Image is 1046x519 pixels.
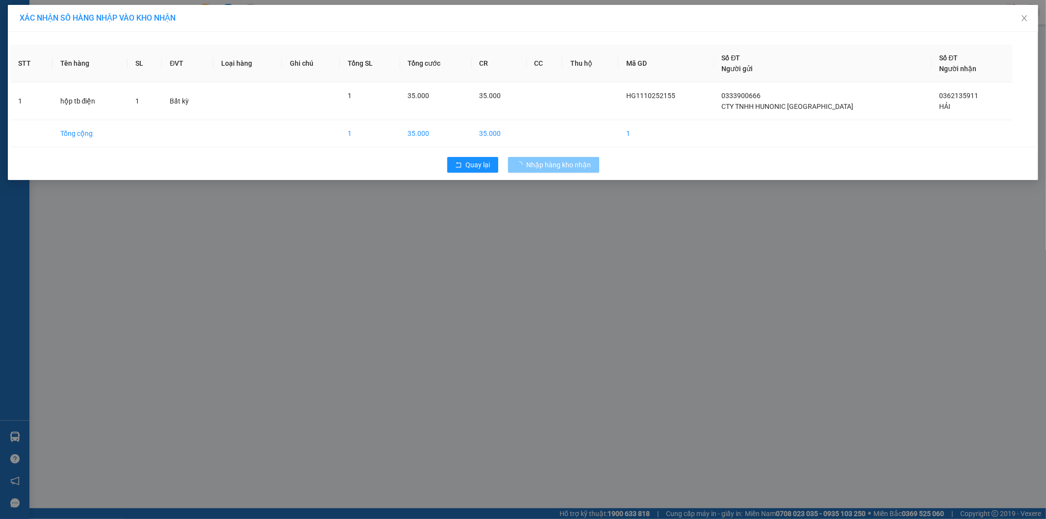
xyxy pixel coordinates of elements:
[940,103,951,110] span: HẢI
[466,159,490,170] span: Quay lại
[472,45,527,82] th: CR
[940,54,958,62] span: Số ĐT
[940,65,977,73] span: Người nhận
[562,45,618,82] th: Thu hộ
[940,92,979,100] span: 0362135911
[447,157,498,173] button: rollbackQuay lại
[340,45,400,82] th: Tổng SL
[20,13,176,23] span: XÁC NHẬN SỐ HÀNG NHẬP VÀO KHO NHẬN
[52,45,128,82] th: Tên hàng
[400,45,472,82] th: Tổng cước
[722,92,761,100] span: 0333900666
[508,157,599,173] button: Nhập hàng kho nhận
[282,45,340,82] th: Ghi chú
[527,159,591,170] span: Nhập hàng kho nhận
[527,45,563,82] th: CC
[626,92,675,100] span: HG1110252155
[472,120,527,147] td: 35.000
[213,45,282,82] th: Loại hàng
[162,45,213,82] th: ĐVT
[516,161,527,168] span: loading
[480,92,501,100] span: 35.000
[455,161,462,169] span: rollback
[340,120,400,147] td: 1
[408,92,430,100] span: 35.000
[618,120,714,147] td: 1
[128,45,162,82] th: SL
[1011,5,1038,32] button: Close
[162,82,213,120] td: Bất kỳ
[722,54,740,62] span: Số ĐT
[722,65,753,73] span: Người gửi
[348,92,352,100] span: 1
[10,45,52,82] th: STT
[135,97,139,105] span: 1
[52,82,128,120] td: hộp tb điện
[618,45,714,82] th: Mã GD
[52,120,128,147] td: Tổng cộng
[400,120,472,147] td: 35.000
[722,103,854,110] span: CTY TNHH HUNONIC [GEOGRAPHIC_DATA]
[10,82,52,120] td: 1
[1020,14,1028,22] span: close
